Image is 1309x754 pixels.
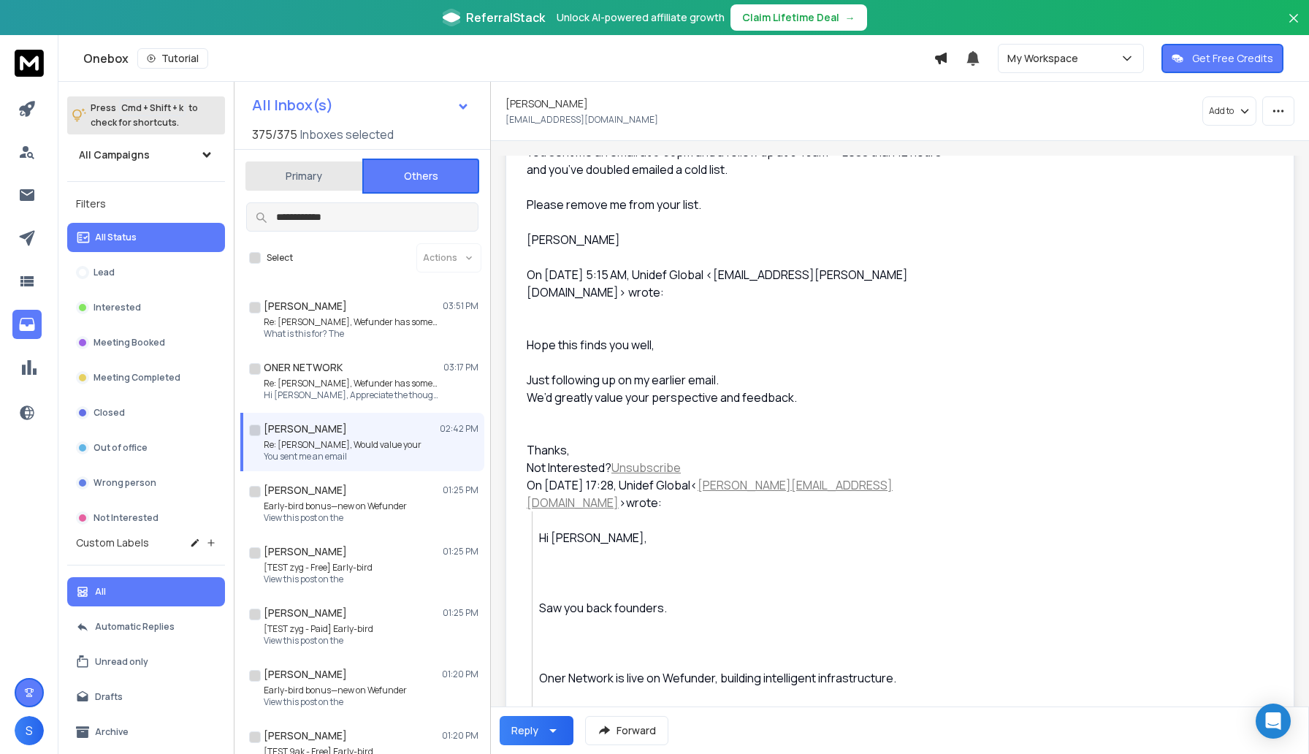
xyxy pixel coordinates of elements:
[93,337,165,349] p: Meeting Booked
[500,716,573,745] button: Reply
[67,647,225,677] button: Unread only
[845,10,855,25] span: →
[93,372,180,384] p: Meeting Completed
[527,266,953,319] blockquote: On [DATE] 5:15 AM, Unidef Global <[EMAIL_ADDRESS][PERSON_NAME][DOMAIN_NAME]> wrote:
[1209,105,1234,117] p: Add to
[1007,51,1084,66] p: My Workspace
[83,48,934,69] div: Onebox
[527,371,953,389] div: Just following up on my earlier email.
[15,716,44,745] button: S
[557,10,725,25] p: Unlock AI-powered affiliate growth
[93,512,159,524] p: Not Interested
[67,258,225,287] button: Lead
[67,363,225,392] button: Meeting Completed
[93,267,115,278] p: Lead
[511,723,538,738] div: Reply
[95,656,148,668] p: Unread only
[539,599,953,617] div: Saw you back founders.
[300,126,394,143] h3: Inboxes selected
[442,669,478,680] p: 01:20 PM
[245,160,362,192] button: Primary
[362,159,479,194] button: Others
[264,562,373,574] p: [TEST zyg - Free] Early-bird
[67,194,225,214] h3: Filters
[264,623,373,635] p: [TEST zyg - Paid] Early-bird
[95,691,123,703] p: Drafts
[527,143,953,178] div: You sent me an email at 8:30pm and a follow up at 5:15am — Less than 12 hours and you’ve doubled ...
[1161,44,1283,73] button: Get Free Credits
[539,669,953,687] div: Oner Network is live on Wefunder, building intelligent infrastructure.
[443,607,478,619] p: 01:25 PM
[264,635,373,647] p: View this post on the
[1256,704,1291,739] div: Open Intercom Messenger
[67,682,225,712] button: Drafts
[264,483,347,498] h1: [PERSON_NAME]
[95,726,129,738] p: Archive
[264,500,407,512] p: Early-bird bonus—new on Wefunder
[95,621,175,633] p: Automatic Replies
[67,140,225,170] button: All Campaigns
[119,99,186,116] span: Cmd + Shift + k
[264,328,439,340] p: What is this for? The
[93,442,148,454] p: Out of office
[527,477,893,511] a: [PERSON_NAME][EMAIL_ADDRESS][DOMAIN_NAME]
[264,574,373,585] p: View this post on the
[264,360,343,375] h1: ONER NETWORK
[67,577,225,606] button: All
[67,717,225,747] button: Archive
[264,728,347,743] h1: [PERSON_NAME]
[93,407,125,419] p: Closed
[527,336,953,354] div: Hope this finds you well,
[264,512,407,524] p: View this post on the
[91,101,198,130] p: Press to check for shortcuts.
[93,477,156,489] p: Wrong person
[440,423,478,435] p: 02:42 PM
[505,114,658,126] p: [EMAIL_ADDRESS][DOMAIN_NAME]
[264,606,347,620] h1: [PERSON_NAME]
[527,389,953,406] div: We’d greatly value your perspective and feedback.
[67,468,225,498] button: Wrong person
[443,362,478,373] p: 03:17 PM
[264,439,421,451] p: Re: [PERSON_NAME], Would value your
[1192,51,1273,66] p: Get Free Credits
[67,223,225,252] button: All Status
[443,300,478,312] p: 03:51 PM
[93,302,141,313] p: Interested
[264,451,421,462] p: You sent me an email
[267,252,293,264] label: Select
[443,484,478,496] p: 01:25 PM
[67,328,225,357] button: Meeting Booked
[527,441,953,459] div: Thanks,
[67,398,225,427] button: Closed
[67,293,225,322] button: Interested
[67,433,225,462] button: Out of office
[264,316,439,328] p: Re: [PERSON_NAME], Wefunder has something
[539,529,953,547] div: Hi [PERSON_NAME],
[264,685,407,696] p: Early-bird bonus—new on Wefunder
[611,460,681,476] a: Unsubscribe
[527,196,953,213] div: Please remove me from your list.
[240,91,481,120] button: All Inbox(s)
[252,98,333,113] h1: All Inbox(s)
[264,422,347,436] h1: [PERSON_NAME]
[67,503,225,533] button: Not Interested
[67,612,225,641] button: Automatic Replies
[264,299,347,313] h1: [PERSON_NAME]
[505,96,588,111] h1: [PERSON_NAME]
[79,148,150,162] h1: All Campaigns
[527,231,953,248] div: [PERSON_NAME]
[252,126,297,143] span: 375 / 375
[527,477,893,511] span: < >
[264,696,407,708] p: View this post on the
[95,586,106,598] p: All
[76,536,149,550] h3: Custom Labels
[585,716,668,745] button: Forward
[95,232,137,243] p: All Status
[730,4,867,31] button: Claim Lifetime Deal→
[264,667,347,682] h1: [PERSON_NAME]
[264,378,439,389] p: Re: [PERSON_NAME], Wefunder has something
[443,546,478,557] p: 01:25 PM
